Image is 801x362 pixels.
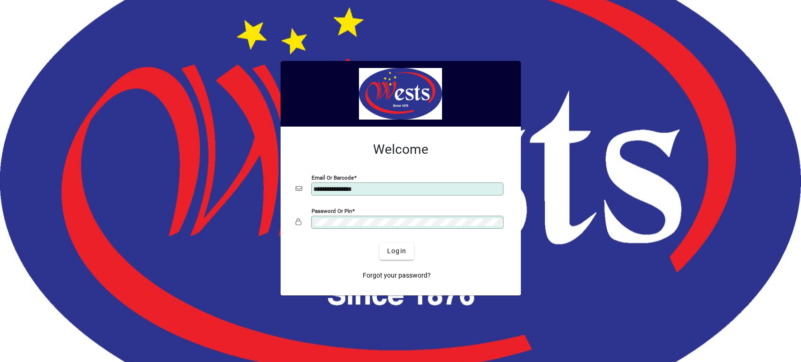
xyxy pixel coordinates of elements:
[380,243,414,260] button: Login
[296,142,506,158] h2: Welcome
[312,207,352,214] mat-label: Password or Pin
[387,246,406,256] span: Login
[312,174,354,181] mat-label: Email or Barcode
[363,271,431,280] span: Forgot your password?
[359,267,435,284] a: Forgot your password?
